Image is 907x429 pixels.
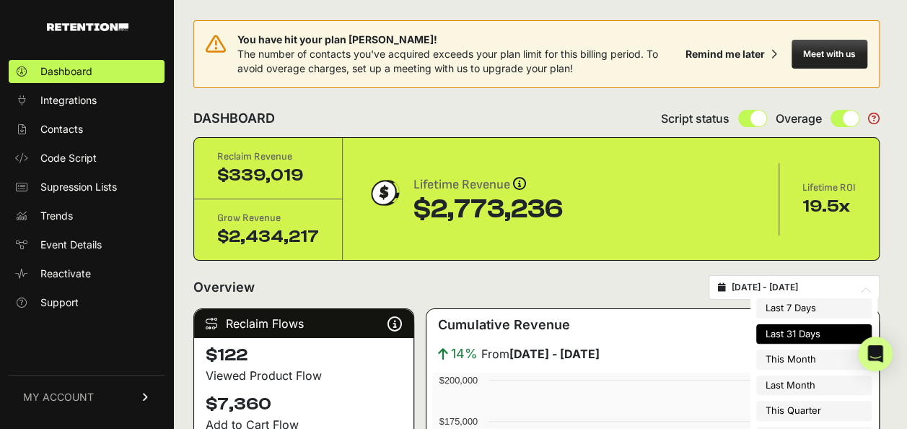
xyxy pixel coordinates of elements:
img: dollar-coin-05c43ed7efb7bc0c12610022525b4bbbb207c7efeef5aecc26f025e68dcafac9.png [366,175,402,211]
a: Integrations [9,89,165,112]
text: $200,000 [439,375,478,386]
li: This Month [756,350,872,370]
h3: Cumulative Revenue [438,315,569,335]
div: Viewed Product Flow [206,367,402,384]
span: Trends [40,209,73,223]
a: Support [9,291,165,314]
span: MY ACCOUNT [23,390,94,404]
img: Retention.com [47,23,128,31]
a: Trends [9,204,165,227]
div: Open Intercom Messenger [858,337,893,371]
div: Reclaim Revenue [217,149,319,164]
span: Code Script [40,151,97,165]
a: MY ACCOUNT [9,375,165,419]
span: Event Details [40,238,102,252]
li: Last 31 Days [756,324,872,344]
div: $2,434,217 [217,225,319,248]
a: Event Details [9,233,165,256]
a: Code Script [9,147,165,170]
span: Supression Lists [40,180,117,194]
li: This Quarter [756,401,872,421]
div: Grow Revenue [217,211,319,225]
li: Last 7 Days [756,298,872,318]
a: Contacts [9,118,165,141]
span: Reactivate [40,266,91,281]
span: You have hit your plan [PERSON_NAME]! [237,32,680,47]
div: Lifetime ROI [802,181,856,195]
a: Reactivate [9,262,165,285]
div: Reclaim Flows [194,309,413,338]
a: Dashboard [9,60,165,83]
button: Meet with us [792,40,867,69]
h4: $7,360 [206,393,402,416]
span: Contacts [40,122,83,136]
div: Remind me later [685,47,765,61]
div: $2,773,236 [413,195,563,224]
text: $175,000 [439,416,478,427]
h2: Overview [193,277,255,298]
button: Remind me later [680,41,783,67]
div: $339,019 [217,164,319,187]
li: Last Month [756,376,872,396]
span: Support [40,295,79,310]
span: Dashboard [40,64,92,79]
div: Lifetime Revenue [413,175,563,195]
span: Script status [661,110,729,127]
h4: $122 [206,344,402,367]
div: 19.5x [802,195,856,218]
span: The number of contacts you've acquired exceeds your plan limit for this billing period. To avoid ... [237,48,658,74]
span: From [481,345,599,363]
strong: [DATE] - [DATE] [509,347,599,361]
span: Integrations [40,93,97,108]
span: Overage [776,110,822,127]
a: Supression Lists [9,175,165,199]
span: 14% [451,344,478,364]
h2: DASHBOARD [193,108,275,129]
